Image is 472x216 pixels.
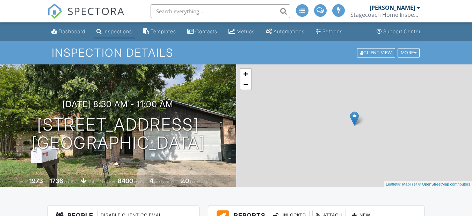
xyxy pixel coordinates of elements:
a: Client View [356,50,397,55]
a: Automations (Basic) [263,25,307,38]
div: 2.0 [180,177,189,184]
div: Support Center [383,28,421,34]
div: 4 [150,177,153,184]
div: Settings [322,28,343,34]
a: Zoom in [240,69,251,79]
a: Dashboard [49,25,88,38]
h3: [DATE] 8:30 am - 11:00 am [63,99,173,109]
div: 1736 [50,177,63,184]
a: Metrics [226,25,257,38]
input: Search everything... [151,4,290,18]
div: 8400 [118,177,133,184]
a: Templates [140,25,179,38]
span: bedrooms [154,179,174,184]
div: Client View [357,48,395,57]
span: slab [88,179,95,184]
span: sq.ft. [134,179,143,184]
div: Templates [151,28,176,34]
div: Automations [274,28,305,34]
span: Lot Size [102,179,117,184]
div: More [398,48,420,57]
a: Settings [313,25,346,38]
div: | [384,181,472,187]
span: bathrooms [190,179,210,184]
a: Zoom out [240,79,251,90]
div: Inspections [103,28,132,34]
div: 1973 [29,177,43,184]
a: © MapTiler [398,182,417,186]
a: Inspections [94,25,135,38]
div: Stagecoach Home Inspections, LLC [350,11,420,18]
img: The Best Home Inspection Software - Spectora [47,4,63,19]
h1: Inspection Details [52,47,420,59]
span: sq. ft. [64,179,74,184]
a: Support Center [374,25,423,38]
div: Contacts [195,28,217,34]
h1: [STREET_ADDRESS] [GEOGRAPHIC_DATA] [31,116,205,153]
div: [PERSON_NAME] [370,4,415,11]
span: Built [21,179,28,184]
span: SPECTORA [67,4,125,18]
a: © OpenStreetMap contributors [418,182,470,186]
a: SPECTORA [47,9,125,24]
a: Leaflet [386,182,397,186]
div: Metrics [237,28,255,34]
div: Dashboard [59,28,85,34]
a: Contacts [184,25,220,38]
